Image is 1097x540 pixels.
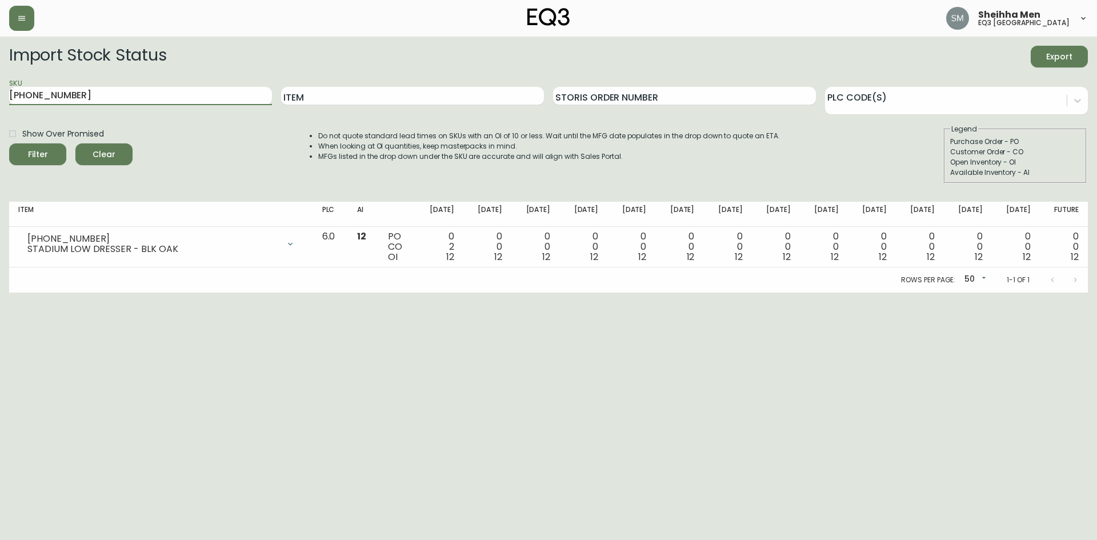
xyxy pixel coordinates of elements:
[1071,250,1079,263] span: 12
[542,250,550,263] span: 12
[415,202,463,227] th: [DATE]
[800,202,848,227] th: [DATE]
[75,143,133,165] button: Clear
[1049,231,1079,262] div: 0 0
[18,231,304,257] div: [PHONE_NUMBER]STADIUM LOW DRESSER - BLK OAK
[1040,50,1079,64] span: Export
[712,231,742,262] div: 0 0
[313,227,349,267] td: 6.0
[848,202,896,227] th: [DATE]
[357,230,366,243] span: 12
[950,147,1080,157] div: Customer Order - CO
[703,202,751,227] th: [DATE]
[607,202,655,227] th: [DATE]
[978,10,1040,19] span: Sheihha Men
[318,141,780,151] li: When looking at OI quantities, keep masterpacks in mind.
[946,7,969,30] img: cfa6f7b0e1fd34ea0d7b164297c1067f
[905,231,935,262] div: 0 0
[831,250,839,263] span: 12
[927,250,935,263] span: 12
[425,231,454,262] div: 0 2
[446,250,454,263] span: 12
[1007,275,1030,285] p: 1-1 of 1
[896,202,944,227] th: [DATE]
[960,270,988,289] div: 50
[975,250,983,263] span: 12
[950,167,1080,178] div: Available Inventory - AI
[348,202,379,227] th: AI
[559,202,607,227] th: [DATE]
[9,143,66,165] button: Filter
[950,157,1080,167] div: Open Inventory - OI
[1040,202,1088,227] th: Future
[590,250,598,263] span: 12
[809,231,839,262] div: 0 0
[85,147,123,162] span: Clear
[388,231,406,262] div: PO CO
[28,147,48,162] div: Filter
[313,202,349,227] th: PLC
[687,250,695,263] span: 12
[1031,46,1088,67] button: Export
[879,250,887,263] span: 12
[27,234,279,244] div: [PHONE_NUMBER]
[655,202,703,227] th: [DATE]
[857,231,887,262] div: 0 0
[527,8,570,26] img: logo
[953,231,983,262] div: 0 0
[463,202,511,227] th: [DATE]
[318,131,780,141] li: Do not quote standard lead times on SKUs with an OI of 10 or less. Wait until the MFG date popula...
[9,202,313,227] th: Item
[760,231,790,262] div: 0 0
[388,250,398,263] span: OI
[616,231,646,262] div: 0 0
[473,231,502,262] div: 0 0
[494,250,502,263] span: 12
[751,202,799,227] th: [DATE]
[9,46,166,67] h2: Import Stock Status
[735,250,743,263] span: 12
[950,137,1080,147] div: Purchase Order - PO
[978,19,1070,26] h5: eq3 [GEOGRAPHIC_DATA]
[1023,250,1031,263] span: 12
[568,231,598,262] div: 0 0
[783,250,791,263] span: 12
[901,275,955,285] p: Rows per page:
[521,231,550,262] div: 0 0
[318,151,780,162] li: MFGs listed in the drop down under the SKU are accurate and will align with Sales Portal.
[950,124,978,134] legend: Legend
[27,244,279,254] div: STADIUM LOW DRESSER - BLK OAK
[992,202,1040,227] th: [DATE]
[638,250,646,263] span: 12
[1001,231,1031,262] div: 0 0
[664,231,694,262] div: 0 0
[22,128,104,140] span: Show Over Promised
[944,202,992,227] th: [DATE]
[511,202,559,227] th: [DATE]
